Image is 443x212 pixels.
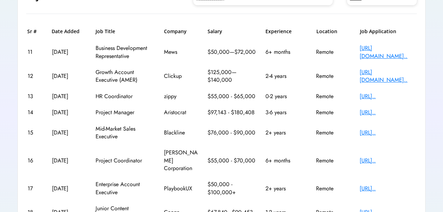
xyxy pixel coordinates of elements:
h6: Date Added [52,28,87,35]
div: $125,000—$140,000 [208,68,256,84]
div: Mid-Market Sales Executive [96,125,155,141]
div: 2+ years [265,185,307,192]
div: [DATE] [52,185,87,192]
div: Project Manager [96,109,155,116]
div: 16 [28,157,43,165]
h6: Location [316,28,351,35]
div: $50,000 - $100,000+ [208,181,256,196]
h6: Sr # [27,28,43,35]
div: 15 [28,129,43,137]
div: [URL].. [360,109,415,116]
div: [URL].. [360,129,415,137]
div: [DATE] [52,129,87,137]
div: [DATE] [52,109,87,116]
div: Business Development Representative [96,44,155,60]
h6: Company [164,28,199,35]
div: $55,000 - $70,000 [208,157,256,165]
div: 2-4 years [265,72,307,80]
h6: Experience [265,28,307,35]
div: Remote [316,48,351,56]
div: 17 [28,185,43,192]
div: 13 [28,93,43,100]
div: [URL][DOMAIN_NAME].. [360,68,415,84]
div: Remote [316,72,351,80]
div: [PERSON_NAME] Corporation [164,149,199,172]
div: 6+ months [265,48,307,56]
div: $76,000 - $90,000 [208,129,256,137]
div: Remote [316,129,351,137]
div: Blackline [164,129,199,137]
div: Growth Account Executive (AMER) [96,68,155,84]
div: $97,143 - $180,408 [208,109,256,116]
div: [URL][DOMAIN_NAME].. [360,44,415,60]
div: $50,000—$72,000 [208,48,256,56]
div: zippy [164,93,199,100]
div: Remote [316,185,351,192]
div: [URL].. [360,185,415,192]
div: [DATE] [52,48,87,56]
div: 14 [28,109,43,116]
div: 0-2 years [265,93,307,100]
h6: Job Title [96,28,115,35]
div: 3-6 years [265,109,307,116]
div: Remote [316,93,351,100]
div: [DATE] [52,72,87,80]
div: Clickup [164,72,199,80]
div: PlaybookUX [164,185,199,192]
div: HR Coordinator [96,93,155,100]
h6: Job Application [360,28,416,35]
div: Remote [316,157,351,165]
div: [URL].. [360,93,415,100]
div: Project Coordinator [96,157,155,165]
div: 2+ years [265,129,307,137]
div: 6+ months [265,157,307,165]
div: 11 [28,48,43,56]
div: Aristocrat [164,109,199,116]
h6: Salary [208,28,256,35]
div: 12 [28,72,43,80]
div: Mews [164,48,199,56]
div: Enterprise Account Executive [96,181,155,196]
div: [URL].. [360,157,415,165]
div: [DATE] [52,157,87,165]
div: [DATE] [52,93,87,100]
div: Remote [316,109,351,116]
div: $55,000 - $65,000 [208,93,256,100]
